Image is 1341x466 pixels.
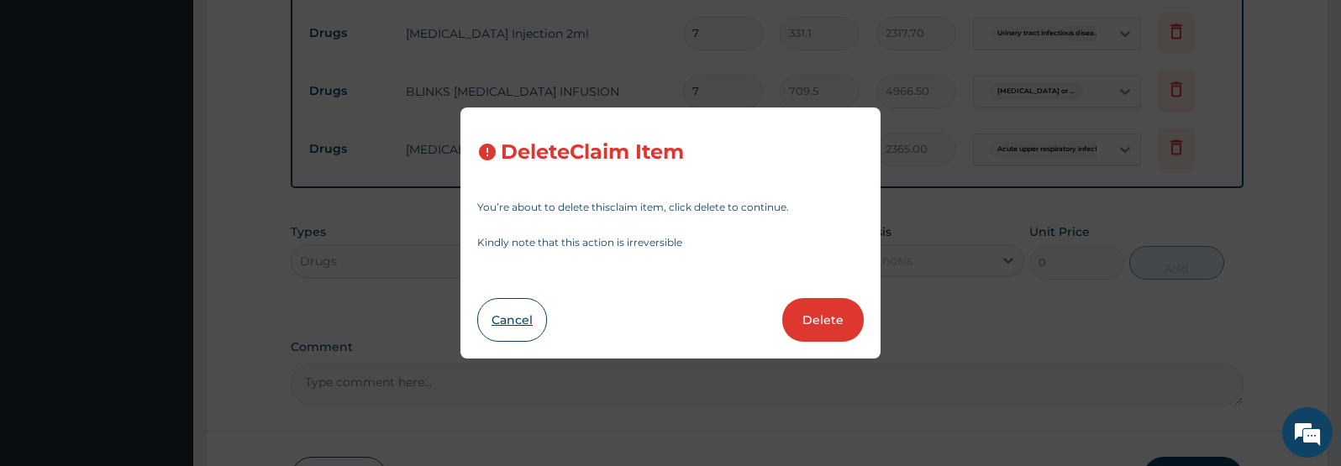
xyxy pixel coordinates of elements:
button: Delete [782,298,864,342]
div: Chat with us now [87,94,282,116]
div: Minimize live chat window [276,8,316,49]
h3: Delete Claim Item [501,141,684,164]
button: Cancel [477,298,547,342]
p: Kindly note that this action is irreversible [477,238,864,248]
p: You’re about to delete this claim item , click delete to continue. [477,202,864,212]
img: d_794563401_company_1708531726252_794563401 [31,84,68,126]
span: We're online! [97,131,232,301]
textarea: Type your message and hit 'Enter' [8,298,320,357]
